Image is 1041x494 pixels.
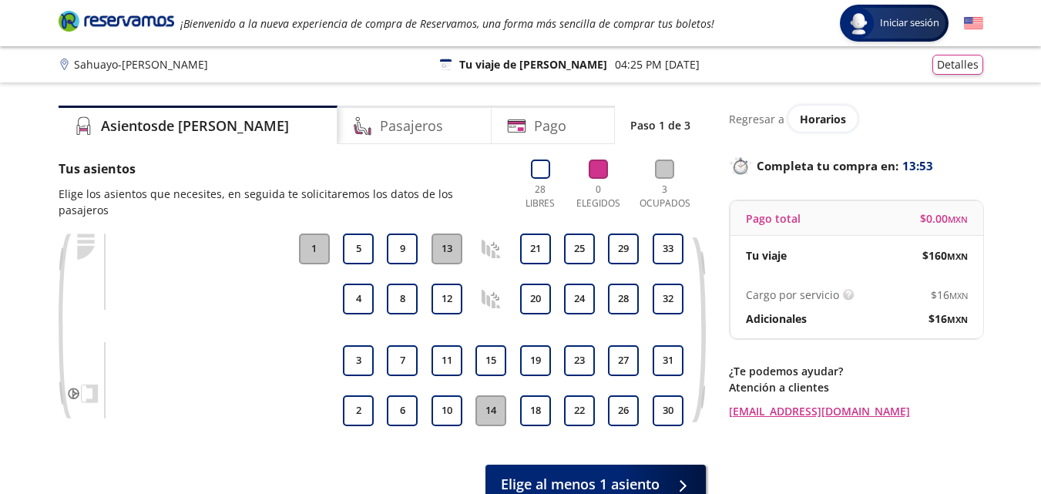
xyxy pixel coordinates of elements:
small: MXN [949,290,968,301]
a: [EMAIL_ADDRESS][DOMAIN_NAME] [729,403,983,419]
button: 13 [432,234,462,264]
p: 3 Ocupados [636,183,694,210]
button: 26 [608,395,639,426]
h4: Asientos de [PERSON_NAME] [101,116,289,136]
span: $ 160 [922,247,968,264]
a: Brand Logo [59,9,174,37]
p: Sahuayo - [PERSON_NAME] [74,56,208,72]
small: MXN [947,314,968,325]
p: Tu viaje de [PERSON_NAME] [459,56,607,72]
button: 11 [432,345,462,376]
button: 25 [564,234,595,264]
button: 20 [520,284,551,314]
p: Atención a clientes [729,379,983,395]
button: 18 [520,395,551,426]
button: 2 [343,395,374,426]
button: 14 [475,395,506,426]
button: 33 [653,234,683,264]
span: $ 16 [929,311,968,327]
p: Completa tu compra en : [729,155,983,176]
button: 28 [608,284,639,314]
p: 28 Libres [519,183,562,210]
button: 1 [299,234,330,264]
button: 21 [520,234,551,264]
button: 7 [387,345,418,376]
button: 24 [564,284,595,314]
p: Tus asientos [59,160,504,178]
button: Detalles [932,55,983,75]
button: 30 [653,395,683,426]
button: 19 [520,345,551,376]
h4: Pasajeros [380,116,443,136]
small: MXN [948,213,968,225]
span: Iniciar sesión [874,15,945,31]
button: 6 [387,395,418,426]
button: 5 [343,234,374,264]
p: Adicionales [746,311,807,327]
button: 29 [608,234,639,264]
button: 31 [653,345,683,376]
button: 32 [653,284,683,314]
button: English [964,14,983,33]
button: 22 [564,395,595,426]
div: Regresar a ver horarios [729,106,983,132]
p: 0 Elegidos [573,183,624,210]
button: 15 [475,345,506,376]
button: 8 [387,284,418,314]
p: Regresar a [729,111,784,127]
p: Tu viaje [746,247,787,264]
p: Paso 1 de 3 [630,117,690,133]
p: Pago total [746,210,801,227]
small: MXN [947,250,968,262]
button: 12 [432,284,462,314]
span: $ 0.00 [920,210,968,227]
p: Cargo por servicio [746,287,839,303]
button: 10 [432,395,462,426]
h4: Pago [534,116,566,136]
button: 27 [608,345,639,376]
span: 13:53 [902,157,933,175]
button: 9 [387,234,418,264]
p: Elige los asientos que necesites, en seguida te solicitaremos los datos de los pasajeros [59,186,504,218]
span: Horarios [800,112,846,126]
button: 3 [343,345,374,376]
em: ¡Bienvenido a la nueva experiencia de compra de Reservamos, una forma más sencilla de comprar tus... [180,16,714,31]
button: 23 [564,345,595,376]
button: 4 [343,284,374,314]
p: 04:25 PM [DATE] [615,56,700,72]
span: $ 16 [931,287,968,303]
p: ¿Te podemos ayudar? [729,363,983,379]
i: Brand Logo [59,9,174,32]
